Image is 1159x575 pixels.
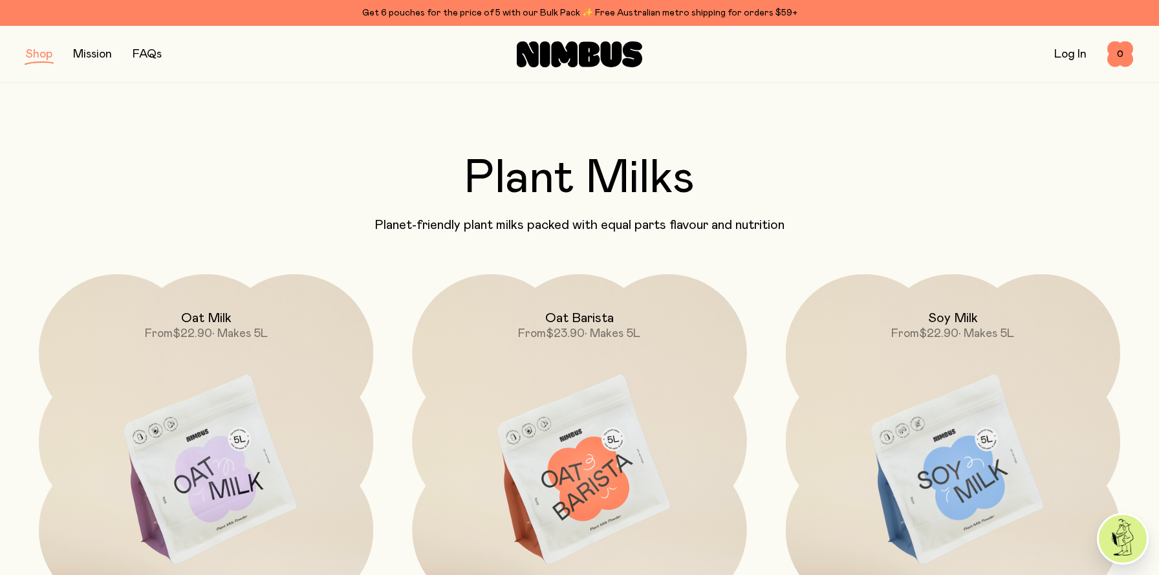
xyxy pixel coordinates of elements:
span: From [145,328,173,340]
span: $23.90 [546,328,585,340]
span: From [518,328,546,340]
img: agent [1099,515,1147,563]
p: Planet-friendly plant milks packed with equal parts flavour and nutrition [26,217,1133,233]
a: FAQs [133,49,162,60]
span: • Makes 5L [959,328,1014,340]
span: • Makes 5L [212,328,268,340]
a: Mission [73,49,112,60]
span: From [891,328,919,340]
span: • Makes 5L [585,328,640,340]
div: Get 6 pouches for the price of 5 with our Bulk Pack ✨ Free Australian metro shipping for orders $59+ [26,5,1133,21]
h2: Oat Barista [545,310,614,326]
span: $22.90 [173,328,212,340]
h2: Oat Milk [181,310,232,326]
h2: Soy Milk [928,310,978,326]
span: $22.90 [919,328,959,340]
h2: Plant Milks [26,155,1133,202]
button: 0 [1107,41,1133,67]
a: Log In [1054,49,1087,60]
